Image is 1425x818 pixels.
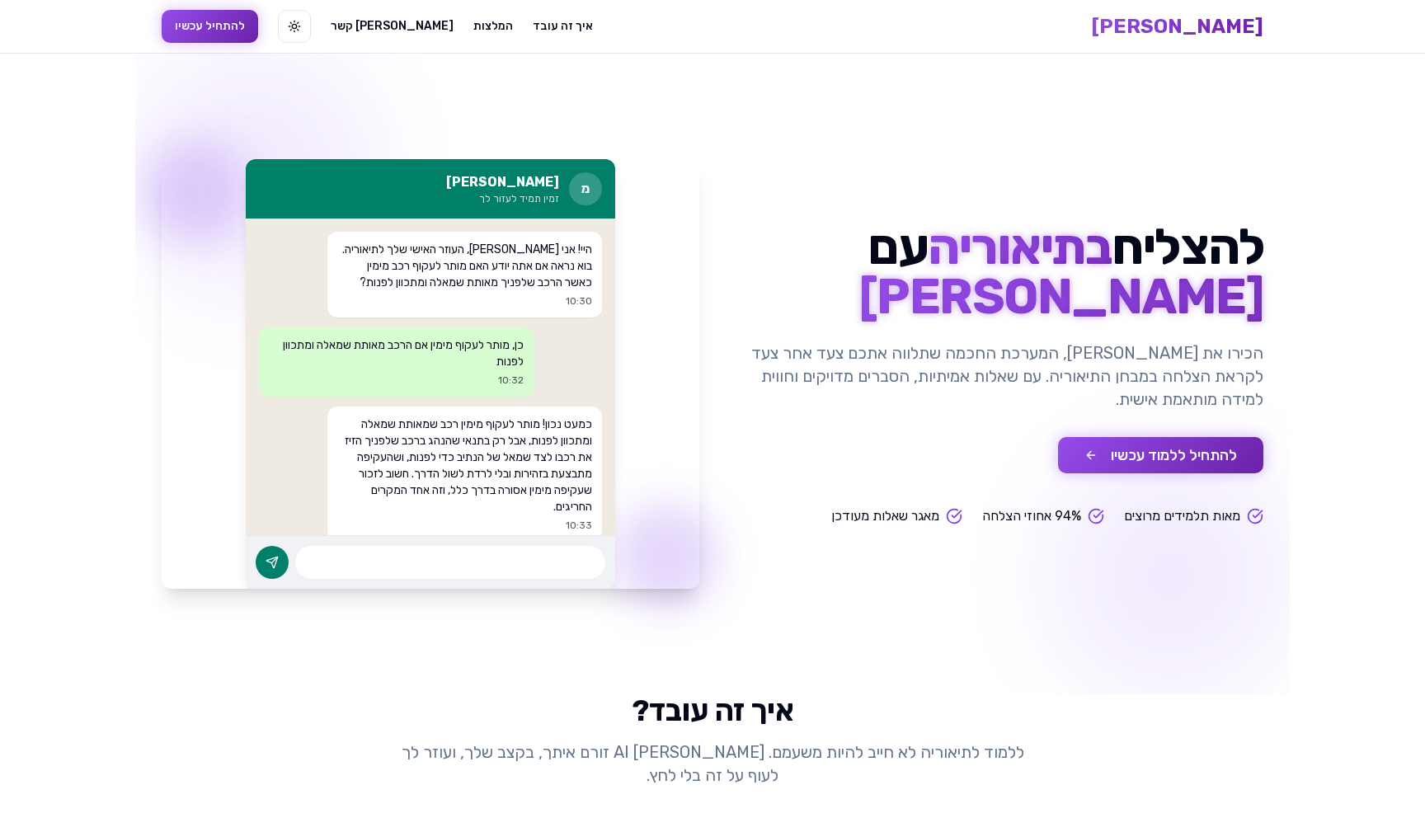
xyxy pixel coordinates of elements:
h3: [PERSON_NAME] [446,172,559,192]
p: היי! אני [PERSON_NAME], העוזר האישי שלך לתיאוריה. בוא נראה אם אתה יודע האם מותר לעקוף רכב מימין כ... [337,242,592,291]
p: הכירו את [PERSON_NAME], המערכת החכמה שתלווה אתכם צעד אחר צעד לקראת הצלחה במבחן התיאוריה. עם שאלות... [726,341,1263,411]
h1: להצליח עם [726,223,1263,322]
button: להתחיל ללמוד עכשיו [1058,437,1263,473]
span: מאות תלמידים מרוצים [1124,506,1240,526]
p: כן, מותר לעקוף מימין אם הרכב מאותת שמאלה ומתכוון לפנות [269,337,524,370]
a: [PERSON_NAME] קשר [331,18,454,35]
span: מאגר שאלות מעודכן [831,506,939,526]
div: מ [569,172,602,205]
p: 10:30 [337,294,592,308]
p: 10:33 [337,519,592,532]
a: המלצות [473,18,513,35]
a: [PERSON_NAME] [1092,13,1263,40]
p: ללמוד לתיאוריה לא חייב להיות משעמם. [PERSON_NAME] AI זורם איתך, בקצב שלך, ועוזר לך לעוף על זה בלי... [396,740,1029,787]
span: [PERSON_NAME] [858,267,1264,326]
span: 94% אחוזי הצלחה [982,506,1081,526]
span: בתיאוריה [928,218,1112,276]
p: 10:32 [269,374,524,387]
h2: איך זה עובד? [162,694,1263,727]
p: זמין תמיד לעזור לך [446,192,559,205]
button: להתחיל עכשיו [162,10,258,43]
a: איך זה עובד [533,18,593,35]
p: כמעט נכון! מותר לעקוף מימין רכב שמאותת שמאלה ומתכוון לפנות, אבל רק בתנאי שהנהג ברכב שלפניך הזיז א... [337,416,592,515]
